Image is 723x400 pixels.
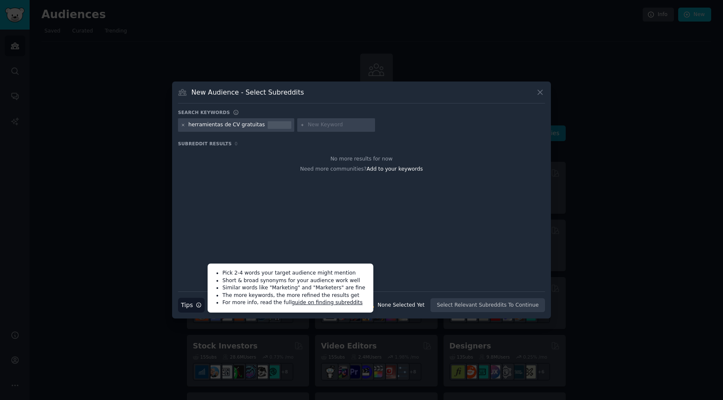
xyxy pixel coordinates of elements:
li: Similar words like "Marketing" and "Marketers" are fine [222,284,367,292]
li: Pick 2-4 words your target audience might mention [222,269,367,277]
li: For more info, read the full [222,299,367,307]
li: The more keywords, the more refined the results get [222,292,367,299]
h3: New Audience - Select Subreddits [192,88,304,97]
span: Tips [181,301,193,310]
a: guide on finding subreddits [292,299,363,305]
div: No more results for now [178,155,545,163]
span: Add to your keywords [367,166,423,172]
h3: Search keywords [178,109,230,115]
div: herramientas de CV gratuitas [189,121,265,129]
span: 0 [235,141,238,146]
span: Subreddit Results [178,141,232,147]
div: None Selected Yet [378,302,424,309]
input: New Keyword [308,121,372,129]
div: Need more communities? [178,163,545,173]
button: Tips [178,298,205,313]
li: Short & broad synonyms for your audience work well [222,277,367,285]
